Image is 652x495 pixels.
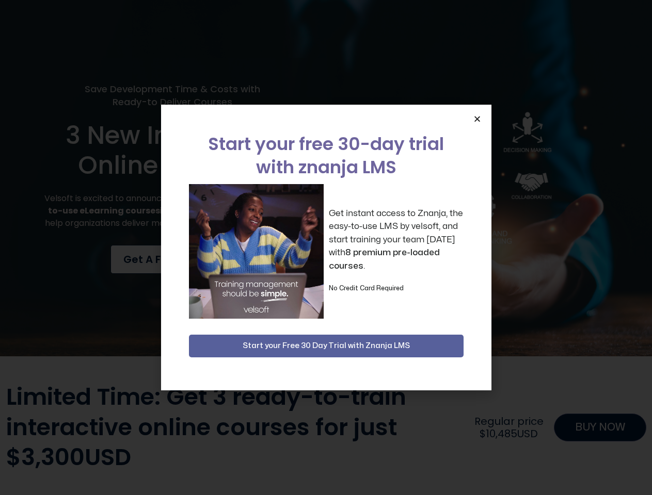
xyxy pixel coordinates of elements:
a: Close [473,115,481,123]
img: a woman sitting at her laptop dancing [189,184,324,319]
p: Get instant access to Znanja, the easy-to-use LMS by velsoft, and start training your team [DATE]... [329,207,464,273]
strong: 8 premium pre-loaded courses [329,248,440,270]
strong: No Credit Card Required [329,285,404,291]
h2: Start your free 30-day trial with znanja LMS [189,133,464,179]
button: Start your Free 30 Day Trial with Znanja LMS [189,335,464,357]
span: Start your Free 30 Day Trial with Znanja LMS [243,340,410,352]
